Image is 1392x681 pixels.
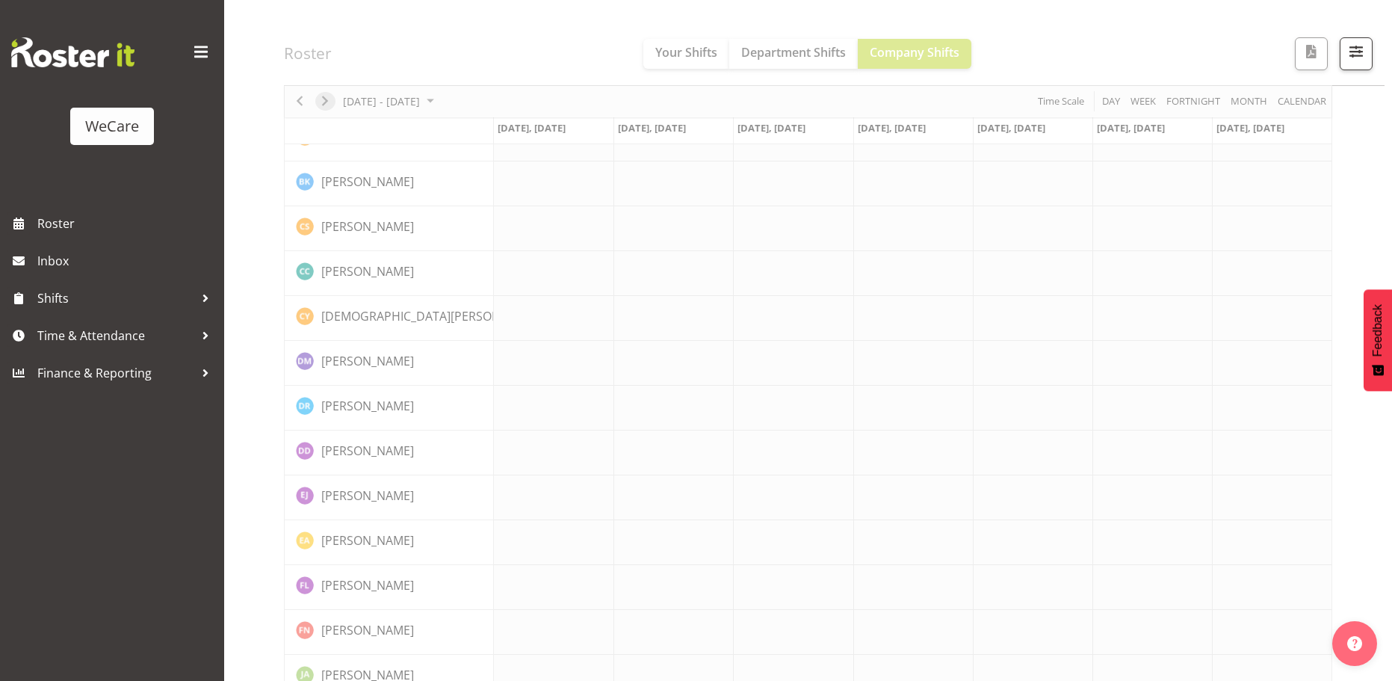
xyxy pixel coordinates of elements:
span: Shifts [37,287,194,309]
span: Time & Attendance [37,324,194,347]
div: WeCare [85,115,139,138]
span: Feedback [1371,304,1385,357]
img: help-xxl-2.png [1347,636,1362,651]
button: Feedback - Show survey [1364,289,1392,391]
img: Rosterit website logo [11,37,134,67]
button: Filter Shifts [1340,37,1373,70]
span: Inbox [37,250,217,272]
span: Finance & Reporting [37,362,194,384]
span: Roster [37,212,217,235]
